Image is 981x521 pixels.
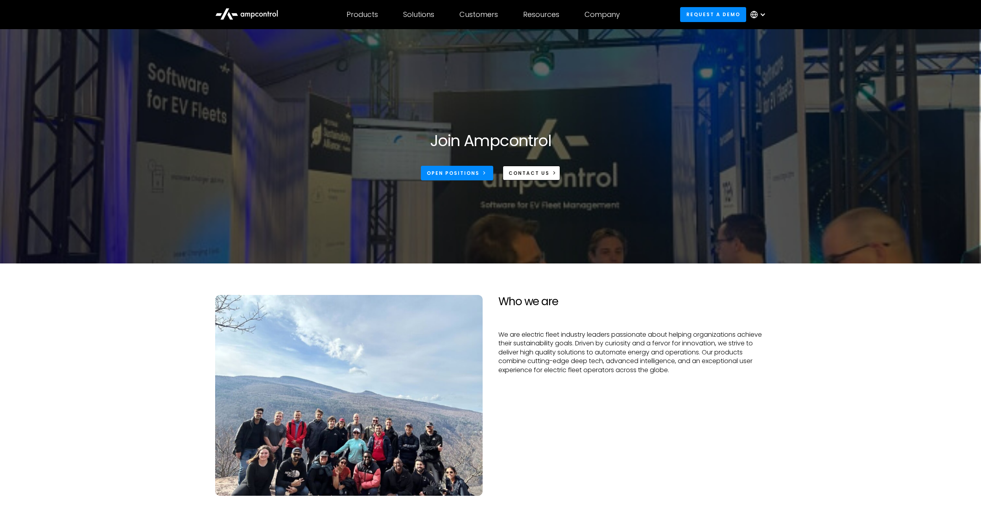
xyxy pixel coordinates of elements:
div: Company [585,10,620,19]
div: CONTACT US [509,170,550,177]
h1: Join Ampcontrol [430,131,551,150]
div: Resources [523,10,559,19]
h2: Who we are [498,295,766,308]
div: Customers [459,10,498,19]
a: CONTACT US [503,166,561,180]
p: We are electric fleet industry leaders passionate about helping organizations achieve their susta... [498,330,766,375]
a: Open Positions [421,166,493,180]
div: Products [347,10,378,19]
div: Solutions [403,10,434,19]
div: Open Positions [427,170,479,177]
a: Request a demo [680,7,746,22]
